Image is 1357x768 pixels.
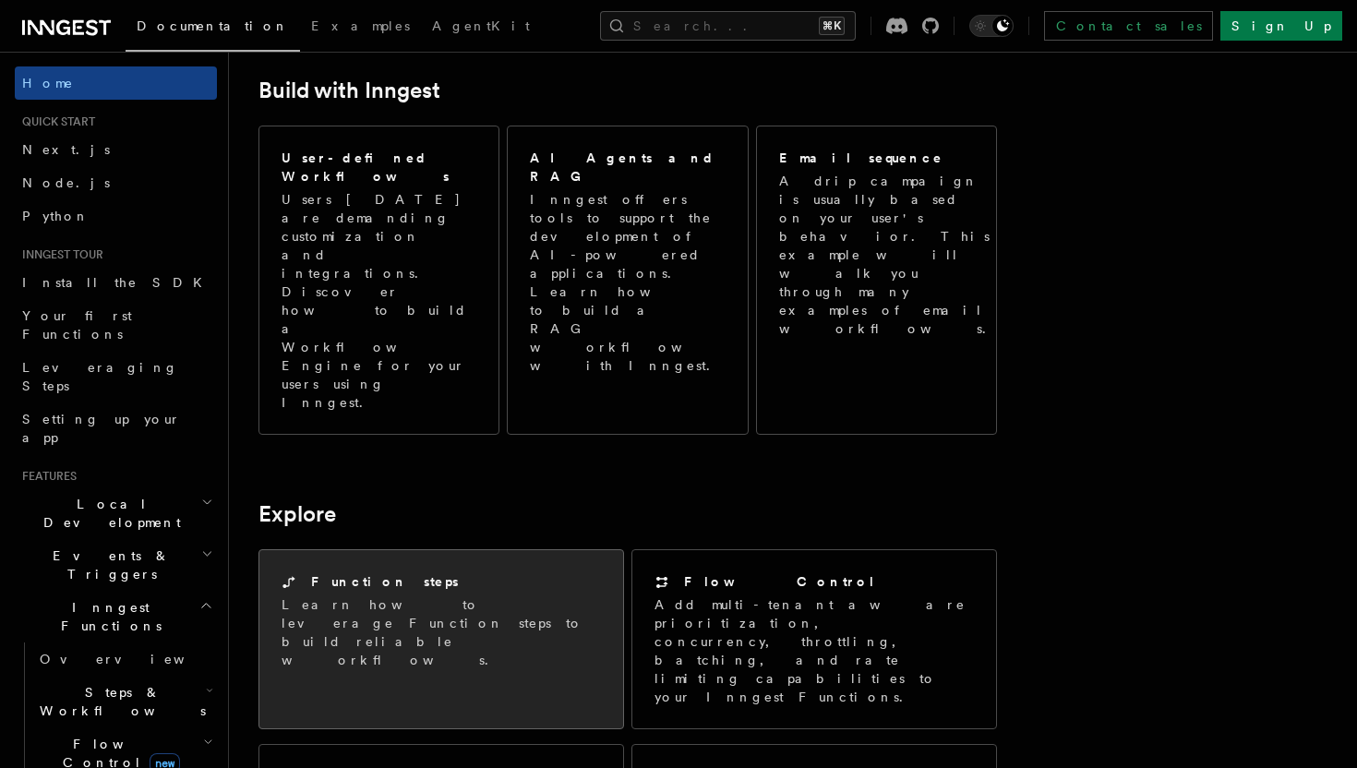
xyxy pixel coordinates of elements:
[631,549,997,729] a: Flow ControlAdd multi-tenant aware prioritization, concurrency, throttling, batching, and rate li...
[15,299,217,351] a: Your first Functions
[432,18,530,33] span: AgentKit
[32,676,217,727] button: Steps & Workflows
[530,149,727,186] h2: AI Agents and RAG
[15,247,103,262] span: Inngest tour
[22,74,74,92] span: Home
[15,114,95,129] span: Quick start
[282,149,476,186] h2: User-defined Workflows
[22,209,90,223] span: Python
[22,412,181,445] span: Setting up your app
[22,175,110,190] span: Node.js
[15,199,217,233] a: Python
[779,172,997,338] p: A drip campaign is usually based on your user's behavior. This example will walk you through many...
[15,495,201,532] span: Local Development
[421,6,541,50] a: AgentKit
[819,17,845,35] kbd: ⌘K
[40,652,230,666] span: Overview
[282,190,476,412] p: Users [DATE] are demanding customization and integrations. Discover how to build a Workflow Engin...
[32,642,217,676] a: Overview
[15,266,217,299] a: Install the SDK
[32,683,206,720] span: Steps & Workflows
[779,149,943,167] h2: Email sequence
[15,546,201,583] span: Events & Triggers
[15,133,217,166] a: Next.js
[22,275,213,290] span: Install the SDK
[258,78,440,103] a: Build with Inngest
[1044,11,1213,41] a: Contact sales
[22,308,132,342] span: Your first Functions
[15,487,217,539] button: Local Development
[600,11,856,41] button: Search...⌘K
[258,126,499,435] a: User-defined WorkflowsUsers [DATE] are demanding customization and integrations. Discover how to ...
[126,6,300,52] a: Documentation
[756,126,997,435] a: Email sequenceA drip campaign is usually based on your user's behavior. This example will walk yo...
[15,66,217,100] a: Home
[22,360,178,393] span: Leveraging Steps
[15,598,199,635] span: Inngest Functions
[15,351,217,402] a: Leveraging Steps
[15,402,217,454] a: Setting up your app
[311,572,459,591] h2: Function steps
[311,18,410,33] span: Examples
[258,501,336,527] a: Explore
[654,595,974,706] p: Add multi-tenant aware prioritization, concurrency, throttling, batching, and rate limiting capab...
[530,190,727,375] p: Inngest offers tools to support the development of AI-powered applications. Learn how to build a ...
[15,539,217,591] button: Events & Triggers
[15,591,217,642] button: Inngest Functions
[300,6,421,50] a: Examples
[282,595,601,669] p: Learn how to leverage Function steps to build reliable workflows.
[137,18,289,33] span: Documentation
[258,549,624,729] a: Function stepsLearn how to leverage Function steps to build reliable workflows.
[684,572,876,591] h2: Flow Control
[969,15,1014,37] button: Toggle dark mode
[15,469,77,484] span: Features
[15,166,217,199] a: Node.js
[22,142,110,157] span: Next.js
[1220,11,1342,41] a: Sign Up
[507,126,748,435] a: AI Agents and RAGInngest offers tools to support the development of AI-powered applications. Lear...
